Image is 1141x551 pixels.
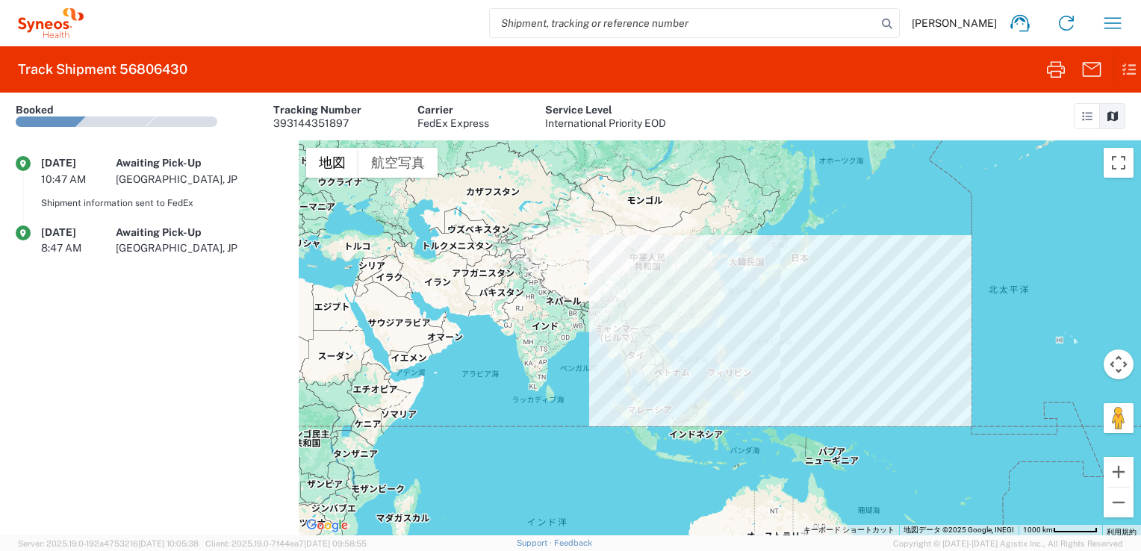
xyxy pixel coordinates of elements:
[41,172,116,186] div: 10:47 AM
[803,525,895,535] button: キーボード ショートカット
[273,103,361,116] div: Tracking Number
[41,196,283,210] div: Shipment information sent to FedEx
[417,116,489,130] div: FedEx Express
[1104,457,1134,487] button: ズームイン
[1104,403,1134,433] button: 地図上にペグマンをドロップして、ストリートビューを開きます
[912,16,997,30] span: [PERSON_NAME]
[16,103,54,116] div: Booked
[116,241,283,255] div: [GEOGRAPHIC_DATA], JP
[205,539,367,548] span: Client: 2025.19.0-7f44ea7
[18,60,187,78] h2: Track Shipment 56806430
[417,103,489,116] div: Carrier
[545,103,666,116] div: Service Level
[554,538,592,547] a: Feedback
[116,156,283,169] div: Awaiting Pick-Up
[273,116,361,130] div: 393144351897
[1104,349,1134,379] button: 地図のカメラ コントロール
[545,116,666,130] div: International Priority EOD
[1104,488,1134,517] button: ズームアウト
[41,156,116,169] div: [DATE]
[41,241,116,255] div: 8:47 AM
[116,225,283,239] div: Awaiting Pick-Up
[517,538,554,547] a: Support
[138,539,199,548] span: [DATE] 10:05:38
[904,526,1014,534] span: 地図データ ©2025 Google, INEGI
[1023,526,1053,534] span: 1000 km
[116,172,283,186] div: [GEOGRAPHIC_DATA], JP
[1107,528,1137,536] a: 利用規約
[304,539,367,548] span: [DATE] 09:58:55
[1019,525,1102,535] button: 地図の縮尺: 56 ピクセルあたり 1000 km
[893,537,1123,550] span: Copyright © [DATE]-[DATE] Agistix Inc., All Rights Reserved
[306,148,358,178] button: 市街地図を見る
[302,516,352,535] a: Google マップでこの地域を開きます（新しいウィンドウが開きます）
[302,516,352,535] img: Google
[41,225,116,239] div: [DATE]
[18,539,199,548] span: Server: 2025.19.0-192a4753216
[490,9,877,37] input: Shipment, tracking or reference number
[358,148,438,178] button: 航空写真を見る
[1104,148,1134,178] button: 全画面ビューを切り替えます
